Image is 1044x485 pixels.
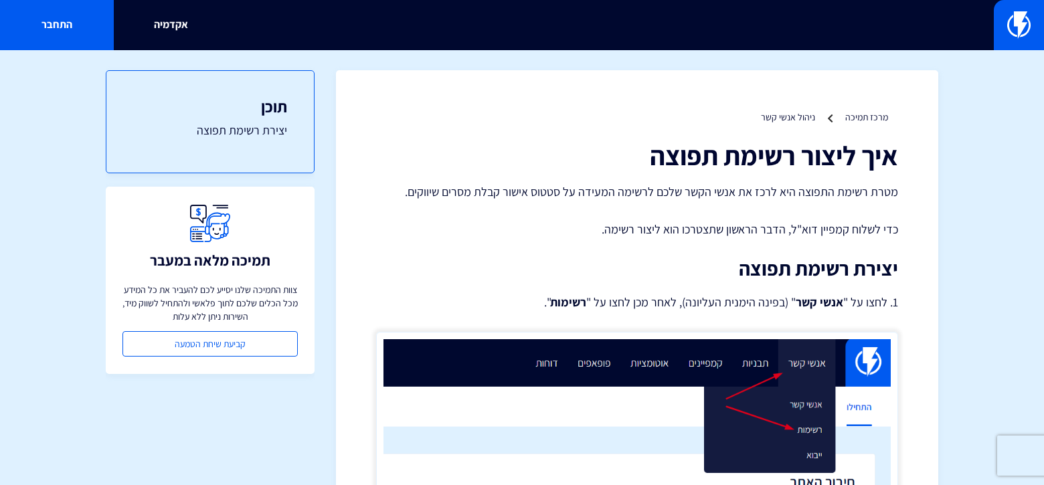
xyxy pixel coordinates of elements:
[122,331,298,357] a: קביעת שיחת הטמעה
[845,111,888,123] a: מרכז תמיכה
[376,221,898,238] p: כדי לשלוח קמפיין דוא"ל, הדבר הראשון שתצטרכו הוא ליצור רשימה.
[133,122,287,139] a: יצירת רשימת תפוצה
[376,258,898,280] h2: יצירת רשימת תפוצה
[133,98,287,115] h3: תוכן
[376,140,898,170] h1: איך ליצור רשימת תפוצה
[376,293,898,312] p: 1. לחצו על " " (בפינה הימנית העליונה), לאחר מכן לחצו על " ".
[761,111,815,123] a: ניהול אנשי קשר
[122,283,298,323] p: צוות התמיכה שלנו יסייע לכם להעביר את כל המידע מכל הכלים שלכם לתוך פלאשי ולהתחיל לשווק מיד, השירות...
[796,294,843,310] strong: אנשי קשר
[550,294,586,310] strong: רשימות
[150,252,270,268] h3: תמיכה מלאה במעבר
[376,183,898,201] p: מטרת רשימת התפוצה היא לרכז את אנשי הקשר שלכם לרשימה המעידה על סטטוס אישור קבלת מסרים שיווקים.
[221,10,823,41] input: חיפוש מהיר...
